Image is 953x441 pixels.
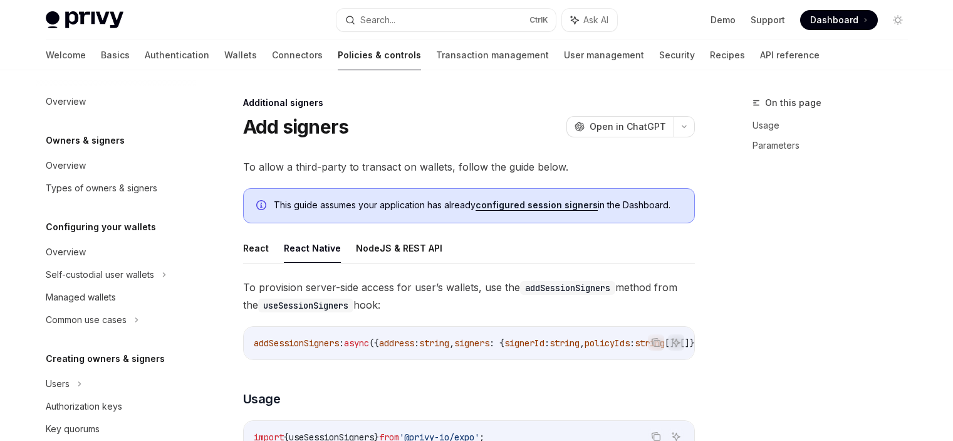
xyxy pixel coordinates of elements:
a: Transaction management [436,40,549,70]
span: signerId [504,337,544,349]
a: Dashboard [800,10,878,30]
h5: Owners & signers [46,133,125,148]
a: Security [659,40,695,70]
button: React [243,233,269,263]
div: Key quorums [46,422,100,437]
a: Parameters [753,135,918,156]
span: : [630,337,635,349]
div: Managed wallets [46,290,116,305]
span: addSessionSigners [254,337,339,349]
span: : [414,337,419,349]
button: Open in ChatGPT [566,116,674,137]
span: Open in ChatGPT [590,120,666,133]
a: configured session signers [476,199,598,211]
button: Search...CtrlK [336,9,556,31]
span: policyIds [585,337,630,349]
a: Authentication [145,40,209,70]
span: Dashboard [810,14,858,26]
a: Overview [36,241,196,263]
button: Ask AI [668,334,684,351]
span: : { [489,337,504,349]
a: Support [751,14,785,26]
div: Search... [360,13,395,28]
a: Policies & controls [338,40,421,70]
a: Welcome [46,40,86,70]
h5: Creating owners & signers [46,351,165,366]
a: API reference [760,40,820,70]
div: Additional signers [243,97,695,109]
span: async [344,337,369,349]
span: , [449,337,454,349]
span: To provision server-side access for user’s wallets, use the method from the hook: [243,279,695,314]
a: Connectors [272,40,323,70]
span: string [549,337,580,349]
span: Usage [243,390,281,408]
div: Overview [46,94,86,109]
a: Usage [753,115,918,135]
div: Types of owners & signers [46,181,157,196]
span: string [419,337,449,349]
span: To allow a third-party to transact on wallets, follow the guide below. [243,158,695,176]
button: NodeJS & REST API [356,233,442,263]
span: , [580,337,585,349]
button: React Native [284,233,341,263]
img: light logo [46,11,123,29]
span: ({ [369,337,379,349]
a: Overview [36,154,196,177]
a: Recipes [710,40,745,70]
code: addSessionSigners [520,281,615,295]
svg: Info [256,200,269,213]
span: address [379,337,414,349]
a: Basics [101,40,130,70]
button: Toggle dark mode [888,10,908,30]
a: Demo [711,14,736,26]
span: On this page [765,95,821,110]
h5: Configuring your wallets [46,220,156,235]
h1: Add signers [243,115,349,138]
span: : [339,337,344,349]
span: string [635,337,665,349]
span: signers [454,337,489,349]
div: Common use cases [46,312,127,327]
button: Copy the contents from the code block [648,334,664,351]
span: Ctrl K [529,15,548,25]
a: Authorization keys [36,395,196,418]
button: Ask AI [562,9,617,31]
div: Authorization keys [46,399,122,414]
a: Managed wallets [36,286,196,309]
span: : [544,337,549,349]
div: Overview [46,245,86,260]
a: Wallets [224,40,257,70]
a: User management [564,40,644,70]
a: Types of owners & signers [36,177,196,199]
a: Overview [36,90,196,113]
div: Users [46,376,70,391]
div: Self-custodial user wallets [46,267,154,282]
code: useSessionSigners [258,299,353,312]
a: Key quorums [36,418,196,440]
div: Overview [46,158,86,173]
span: This guide assumes your application has already in the Dashboard. [274,199,682,211]
span: []}[]}) [665,337,700,349]
span: Ask AI [583,14,608,26]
